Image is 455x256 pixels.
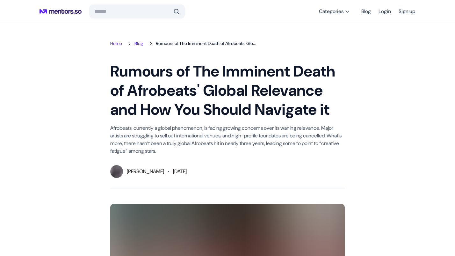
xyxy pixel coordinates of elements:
span: Categories [319,8,343,15]
a: Sign up [399,6,415,17]
button: Categories [315,6,354,17]
p: Afrobeats, currently a global phenomenon, is facing growing concerns over its waning relevance. M... [110,124,345,155]
h1: Rumours of The Imminent Death of Afrobeats' Global Relevance and How You Should Navigate it [110,62,345,119]
img: 2Q== [110,165,124,179]
p: [DATE] [173,168,187,175]
a: Blog [361,6,371,17]
a: Home [110,40,122,46]
a: Login [379,6,391,17]
span: Rumours of The Imminent Death of Afrobeats' Global Relevance and How You Should Navigate it [156,41,258,47]
p: [PERSON_NAME] [127,168,164,175]
a: Blog [134,41,143,47]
